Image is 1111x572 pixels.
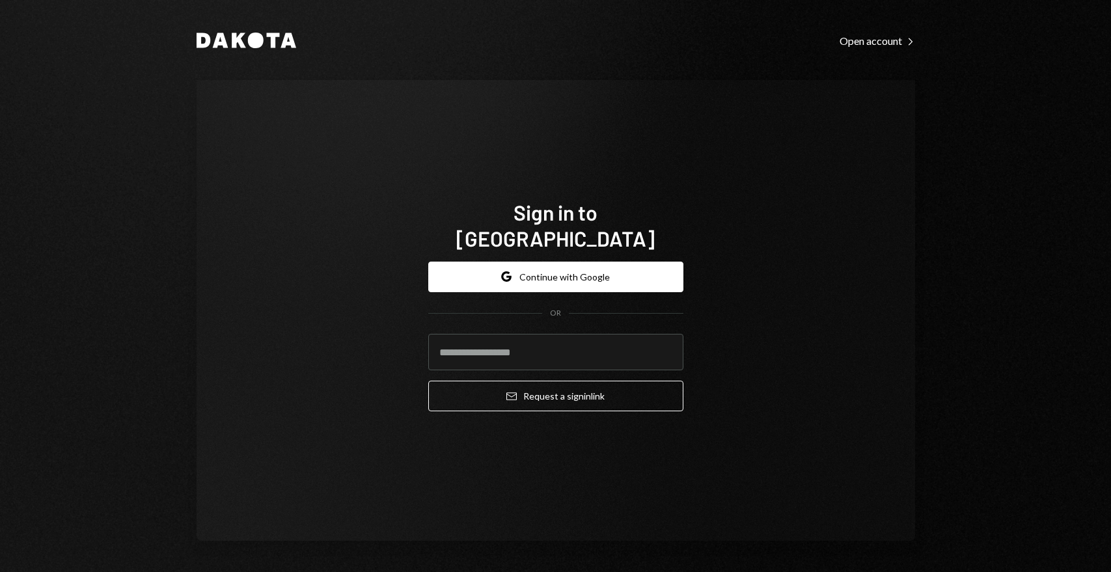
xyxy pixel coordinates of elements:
a: Open account [840,33,915,48]
div: Open account [840,34,915,48]
button: Continue with Google [428,262,683,292]
div: OR [550,308,561,319]
h1: Sign in to [GEOGRAPHIC_DATA] [428,199,683,251]
button: Request a signinlink [428,381,683,411]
